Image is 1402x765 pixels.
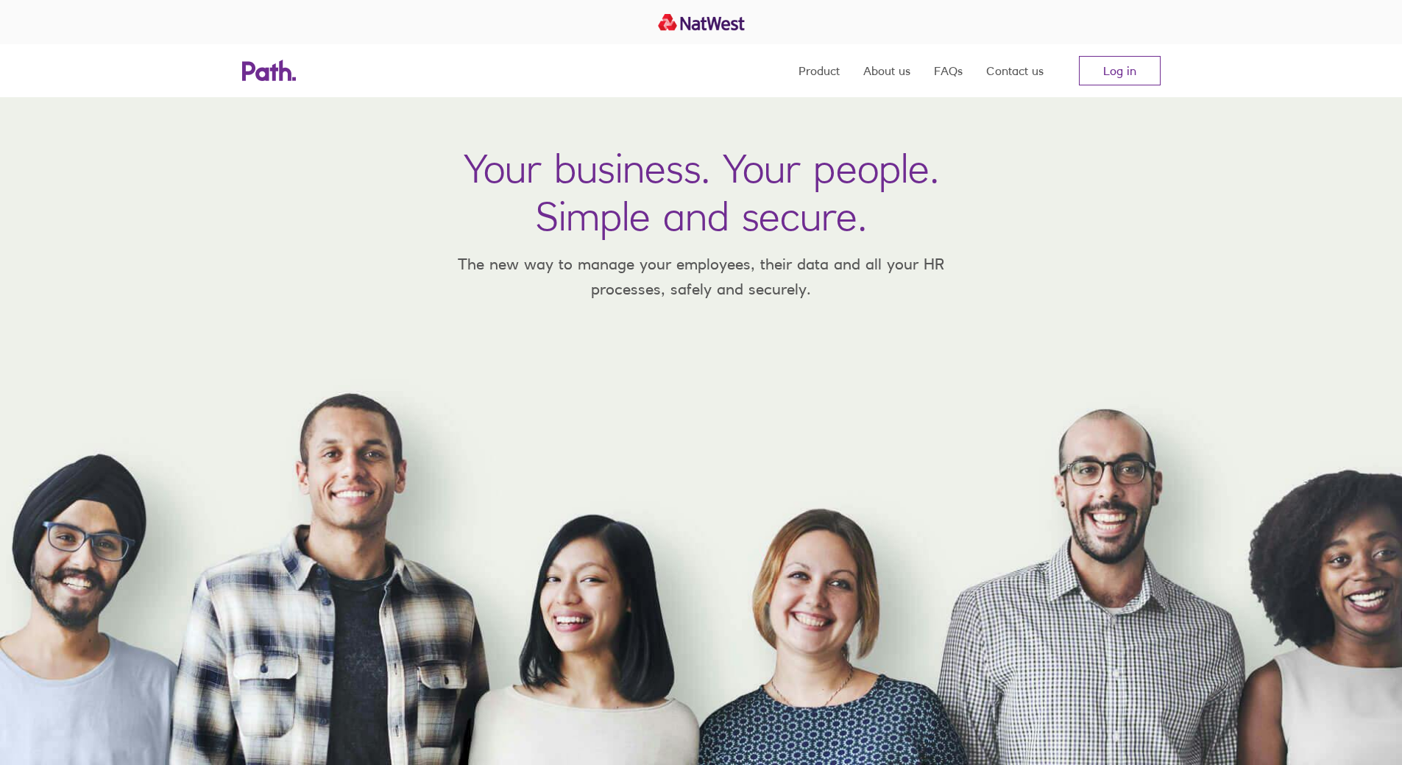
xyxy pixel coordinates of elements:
a: Contact us [986,44,1044,97]
a: Product [799,44,840,97]
a: FAQs [934,44,963,97]
h1: Your business. Your people. Simple and secure. [464,144,939,240]
a: About us [863,44,910,97]
a: Log in [1079,56,1161,85]
p: The new way to manage your employees, their data and all your HR processes, safely and securely. [436,252,966,301]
